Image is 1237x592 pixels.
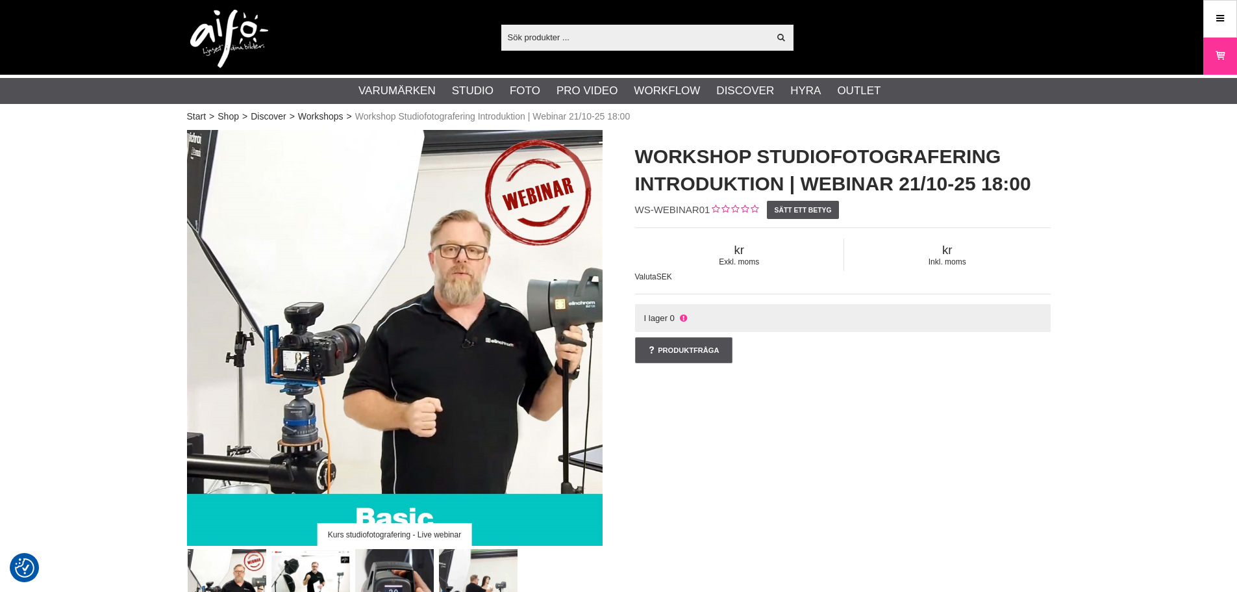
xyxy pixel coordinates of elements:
a: Shop [218,110,239,123]
input: Sök produkter ... [501,27,769,47]
span: Inkl. moms [844,257,1051,266]
span: > [209,110,214,123]
a: Pro Video [556,83,618,99]
span: 0 [670,313,675,323]
a: Sätt ett betyg [767,201,839,219]
a: Foto [510,83,540,99]
i: Ej i lager [678,313,688,323]
a: Hyra [790,83,821,99]
span: > [347,110,352,123]
a: Outlet [837,83,881,99]
div: Kurs studiofotografering - Live webinar [317,523,472,546]
span: > [242,110,247,123]
span: Workshop Studiofotografering Introduktion | Webinar 21/10-25 18:00 [355,110,630,123]
img: Kurs studiofotografering - Live webinar [187,130,603,546]
a: Start [187,110,206,123]
span: SEK [656,272,672,281]
h1: Workshop Studiofotografering Introduktion | Webinar 21/10-25 18:00 [635,143,1051,198]
div: Kundbetyg: 0 [710,203,758,217]
span: WS-WEBINAR01 [635,204,710,215]
img: Revisit consent button [15,558,34,578]
a: Produktfråga [635,337,732,363]
a: Discover [251,110,286,123]
a: Workshops [298,110,344,123]
span: > [290,110,295,123]
a: Workflow [634,83,700,99]
a: Varumärken [358,83,436,99]
button: Samtyckesinställningar [15,556,34,580]
span: I lager [643,313,668,323]
a: Studio [452,83,494,99]
img: logo.png [190,10,268,68]
a: Discover [716,83,774,99]
span: Exkl. moms [635,257,844,266]
span: Valuta [635,272,656,281]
